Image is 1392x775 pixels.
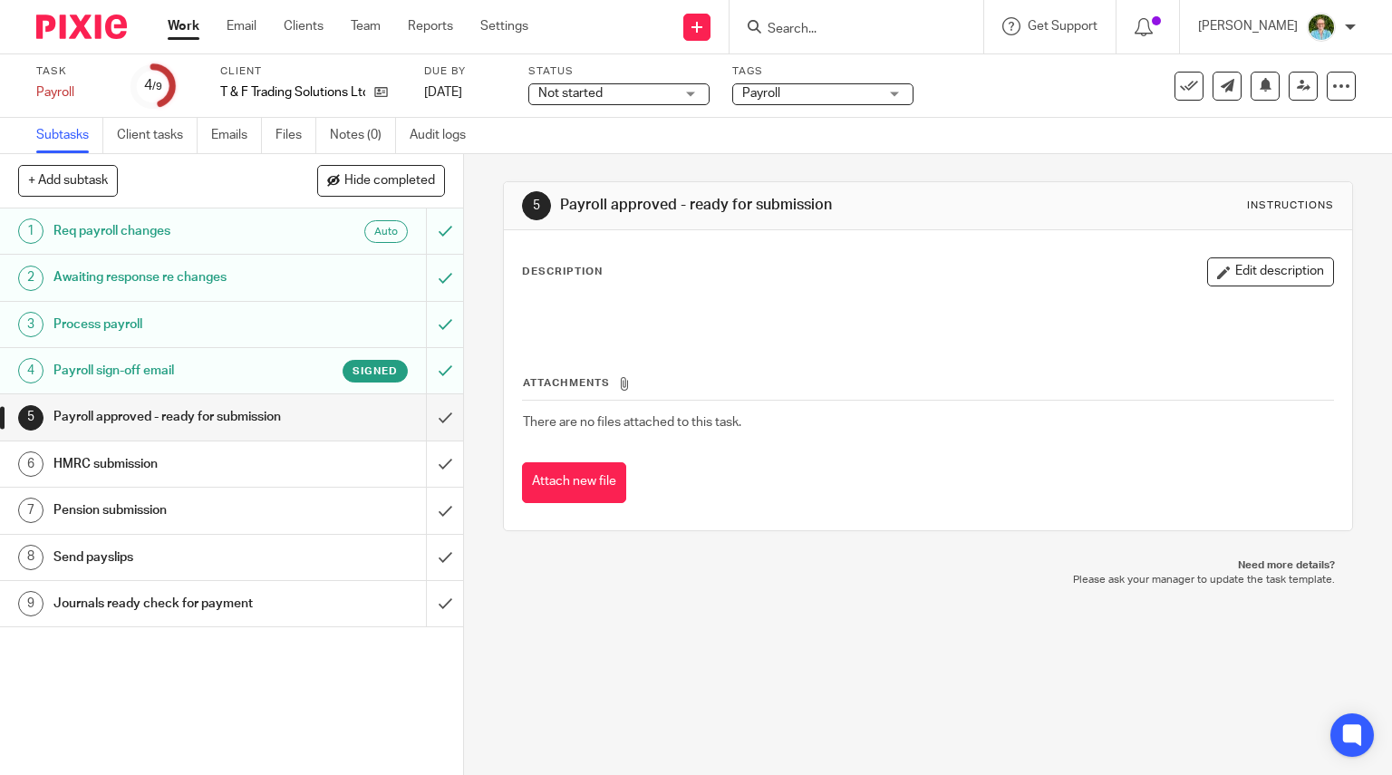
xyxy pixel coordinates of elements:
[117,118,198,153] a: Client tasks
[53,311,290,338] h1: Process payroll
[480,17,528,35] a: Settings
[53,544,290,571] h1: Send payslips
[408,17,453,35] a: Reports
[18,218,43,244] div: 1
[522,462,626,503] button: Attach new file
[275,118,316,153] a: Files
[36,64,109,79] label: Task
[424,86,462,99] span: [DATE]
[53,218,290,245] h1: Req payroll changes
[344,174,435,189] span: Hide completed
[36,118,103,153] a: Subtasks
[353,363,398,379] span: Signed
[152,82,162,92] small: /9
[1307,13,1336,42] img: U9kDOIcY.jpeg
[53,450,290,478] h1: HMRC submission
[410,118,479,153] a: Audit logs
[766,22,929,38] input: Search
[18,591,43,616] div: 9
[18,358,43,383] div: 4
[18,266,43,291] div: 2
[521,573,1336,587] p: Please ask your manager to update the task template.
[220,64,401,79] label: Client
[1028,20,1097,33] span: Get Support
[18,545,43,570] div: 8
[36,15,127,39] img: Pixie
[284,17,324,35] a: Clients
[522,265,603,279] p: Description
[18,312,43,337] div: 3
[18,451,43,477] div: 6
[330,118,396,153] a: Notes (0)
[18,498,43,523] div: 7
[732,64,913,79] label: Tags
[523,378,610,388] span: Attachments
[227,17,256,35] a: Email
[742,87,780,100] span: Payroll
[1207,257,1334,286] button: Edit description
[211,118,262,153] a: Emails
[53,264,290,291] h1: Awaiting response re changes
[1247,199,1334,213] div: Instructions
[53,590,290,617] h1: Journals ready check for payment
[168,17,199,35] a: Work
[53,497,290,524] h1: Pension submission
[521,558,1336,573] p: Need more details?
[36,83,109,102] div: Payroll
[523,416,741,429] span: There are no files attached to this task.
[364,220,408,243] div: Auto
[317,165,445,196] button: Hide completed
[53,357,290,384] h1: Payroll sign-off email
[53,403,290,431] h1: Payroll approved - ready for submission
[18,405,43,431] div: 5
[528,64,710,79] label: Status
[144,75,162,96] div: 4
[1198,17,1298,35] p: [PERSON_NAME]
[351,17,381,35] a: Team
[18,165,118,196] button: + Add subtask
[522,191,551,220] div: 5
[424,64,506,79] label: Due by
[560,196,966,215] h1: Payroll approved - ready for submission
[538,87,603,100] span: Not started
[220,83,365,102] p: T & F Trading Solutions Ltd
